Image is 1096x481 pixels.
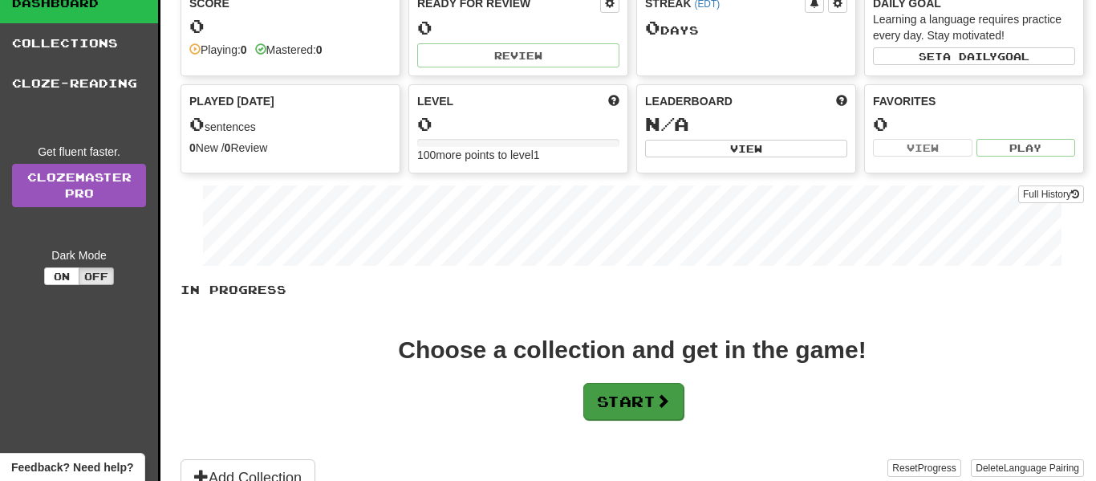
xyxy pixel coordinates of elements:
[873,11,1075,43] div: Learning a language requires practice every day. Stay motivated!
[608,93,619,109] span: Score more points to level up
[316,43,323,56] strong: 0
[189,112,205,135] span: 0
[645,16,660,39] span: 0
[873,139,972,157] button: View
[645,93,733,109] span: Leaderboard
[645,112,689,135] span: N/A
[976,139,1076,157] button: Play
[873,47,1075,65] button: Seta dailygoal
[836,93,847,109] span: This week in points, UTC
[943,51,997,62] span: a daily
[887,459,960,477] button: ResetProgress
[189,114,392,135] div: sentences
[645,18,847,39] div: Day s
[873,114,1075,134] div: 0
[417,147,619,163] div: 100 more points to level 1
[971,459,1084,477] button: DeleteLanguage Pairing
[417,114,619,134] div: 0
[189,141,196,154] strong: 0
[79,267,114,285] button: Off
[255,42,323,58] div: Mastered:
[873,93,1075,109] div: Favorites
[44,267,79,285] button: On
[417,43,619,67] button: Review
[12,144,146,160] div: Get fluent faster.
[918,463,956,474] span: Progress
[189,16,392,36] div: 0
[417,18,619,38] div: 0
[1018,185,1084,203] button: Full History
[189,93,274,109] span: Played [DATE]
[189,42,247,58] div: Playing:
[583,383,684,420] button: Start
[189,140,392,156] div: New / Review
[398,338,866,362] div: Choose a collection and get in the game!
[225,141,231,154] strong: 0
[645,140,847,157] button: View
[417,93,453,109] span: Level
[181,282,1084,298] p: In Progress
[12,164,146,207] a: ClozemasterPro
[11,459,133,475] span: Open feedback widget
[241,43,247,56] strong: 0
[12,247,146,263] div: Dark Mode
[1004,463,1079,474] span: Language Pairing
